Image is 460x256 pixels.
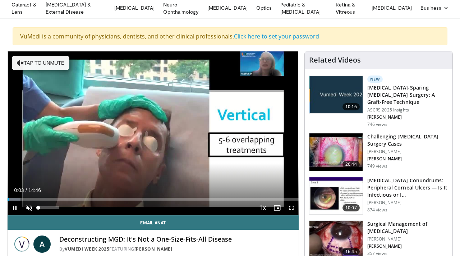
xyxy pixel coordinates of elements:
[342,103,360,110] span: 10:16
[110,1,159,15] a: [MEDICAL_DATA]
[59,236,293,243] h4: Deconstructing MGD: It's Not a One-Size-Fits-All Disease
[8,198,299,201] div: Progress Bar
[33,236,51,253] a: A
[22,201,36,215] button: Unmute
[234,32,319,40] a: Click here to set your password
[13,236,31,253] img: Vumedi Week 2025
[367,156,448,162] p: [PERSON_NAME]
[59,246,293,252] div: By FEATURING
[65,246,109,252] a: Vumedi Week 2025
[367,163,387,169] p: 749 views
[309,177,363,215] img: 5ede7c1e-2637-46cb-a546-16fd546e0e1e.150x105_q85_crop-smart_upscale.jpg
[367,76,383,83] p: New
[367,220,448,235] h3: Surgical Management of [MEDICAL_DATA]
[8,201,22,215] button: Pause
[159,1,203,15] a: Neuro-Ophthalmology
[309,177,448,215] a: 10:07 [MEDICAL_DATA] Conundrums: Peripheral Corneal Ulcers — Is It Infectious or I… [PERSON_NAME]...
[26,187,27,193] span: /
[416,1,453,15] a: Business
[12,56,69,70] button: Tap to unmute
[14,187,24,193] span: 0:03
[367,133,448,147] h3: Challenging [MEDICAL_DATA] Surgery Cases
[28,187,41,193] span: 14:46
[367,1,416,15] a: [MEDICAL_DATA]
[309,76,448,127] a: 10:16 New [MEDICAL_DATA]-Sparing [MEDICAL_DATA] Surgery: A Graft-Free Technique ASCRS 2025 Insigh...
[284,201,299,215] button: Fullscreen
[270,201,284,215] button: Enable picture-in-picture mode
[8,215,299,230] a: Email Anat
[134,246,172,252] a: [PERSON_NAME]
[367,207,387,213] p: 874 views
[309,56,361,64] h4: Related Videos
[331,1,367,15] a: Retina & Vitreous
[367,149,448,155] p: [PERSON_NAME]
[367,236,448,242] p: [PERSON_NAME]
[38,206,59,209] div: Volume Level
[252,1,276,15] a: Optics
[309,133,448,171] a: 26:44 Challenging [MEDICAL_DATA] Surgery Cases [PERSON_NAME] [PERSON_NAME] 749 views
[367,177,448,198] h3: [MEDICAL_DATA] Conundrums: Peripheral Corneal Ulcers — Is It Infectious or I…
[276,1,331,15] a: Pediatric & [MEDICAL_DATA]
[367,243,448,249] p: [PERSON_NAME]
[367,122,387,127] p: 746 views
[309,76,363,113] img: e2db3364-8554-489a-9e60-297bee4c90d2.jpg.150x105_q85_crop-smart_upscale.jpg
[367,107,448,113] p: ASCRS 2025 Insights
[342,248,360,255] span: 16:45
[41,1,110,15] a: [MEDICAL_DATA] & External Disease
[342,161,360,168] span: 26:44
[203,1,252,15] a: [MEDICAL_DATA]
[309,133,363,171] img: 05a6f048-9eed-46a7-93e1-844e43fc910c.150x105_q85_crop-smart_upscale.jpg
[8,51,299,215] video-js: Video Player
[7,1,41,15] a: Cataract & Lens
[13,27,447,45] div: VuMedi is a community of physicians, dentists, and other clinical professionals.
[367,200,448,206] p: [PERSON_NAME]
[256,201,270,215] button: Playback Rate
[367,84,448,106] h3: [MEDICAL_DATA]-Sparing [MEDICAL_DATA] Surgery: A Graft-Free Technique
[342,204,360,211] span: 10:07
[367,114,448,120] p: [PERSON_NAME]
